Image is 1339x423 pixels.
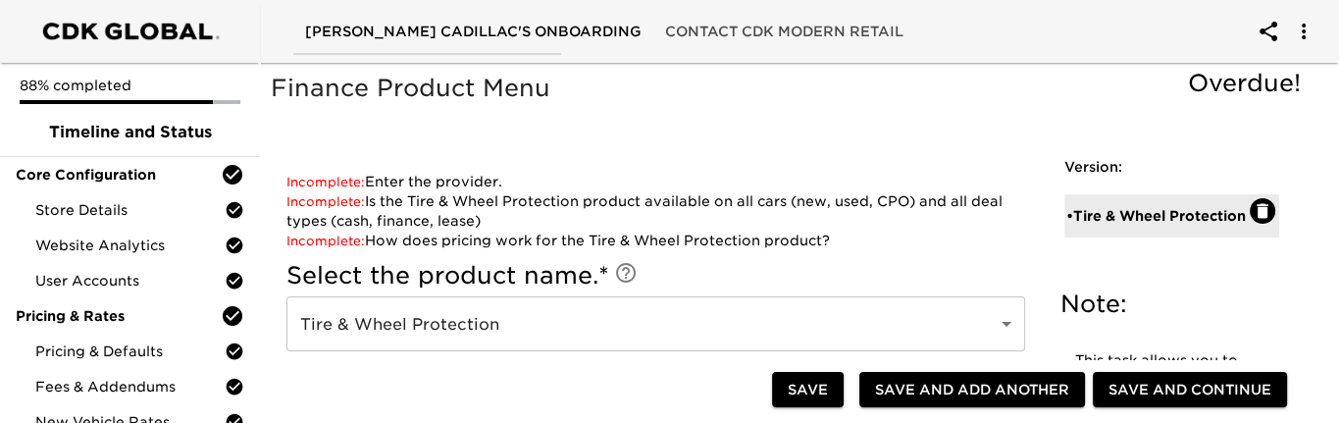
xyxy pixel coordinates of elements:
a: How does pricing work for the Tire & Wheel Protection product? [286,233,830,248]
button: account of current user [1280,8,1327,55]
span: Store Details [35,200,225,220]
button: Save [772,372,844,408]
p: 88% completed [20,76,240,95]
a: Enter the provider. [286,174,502,189]
button: account of current user [1245,8,1292,55]
span: Incomplete: [286,194,365,209]
h5: Finance Product Menu [271,73,1311,104]
span: Save [788,378,828,402]
a: Is the Tire & Wheel Protection product available on all cars (new, used, CPO) and all deal types ... [286,193,1003,229]
span: Website Analytics [35,236,225,255]
div: • Tire & Wheel Protection [1066,206,1250,226]
button: Delete: Tire & Wheel Protection [1250,198,1275,224]
div: Tire & Wheel Protection [286,296,1025,351]
div: •Tire & Wheel Protection [1064,194,1279,238]
span: User Accounts [35,271,225,291]
button: Save and Add Another [859,372,1085,408]
span: Save and Add Another [875,378,1069,402]
h5: Note: [1060,289,1283,320]
h6: Version: [1064,157,1279,179]
span: Save and Continue [1108,378,1271,402]
span: Contact CDK Modern Retail [665,20,903,44]
span: [PERSON_NAME] Cadillac's Onboarding [305,20,642,44]
span: Pricing & Defaults [35,342,225,361]
span: Timeline and Status [16,121,244,144]
span: Overdue! [1188,69,1301,97]
span: Incomplete: [286,234,365,248]
h5: Select the product name. [286,260,1025,291]
span: Fees & Addendums [35,377,225,397]
span: Core Configuration [16,165,221,185]
span: Incomplete: [286,175,365,189]
span: Pricing & Rates [16,306,221,326]
button: Save and Continue [1093,372,1287,408]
